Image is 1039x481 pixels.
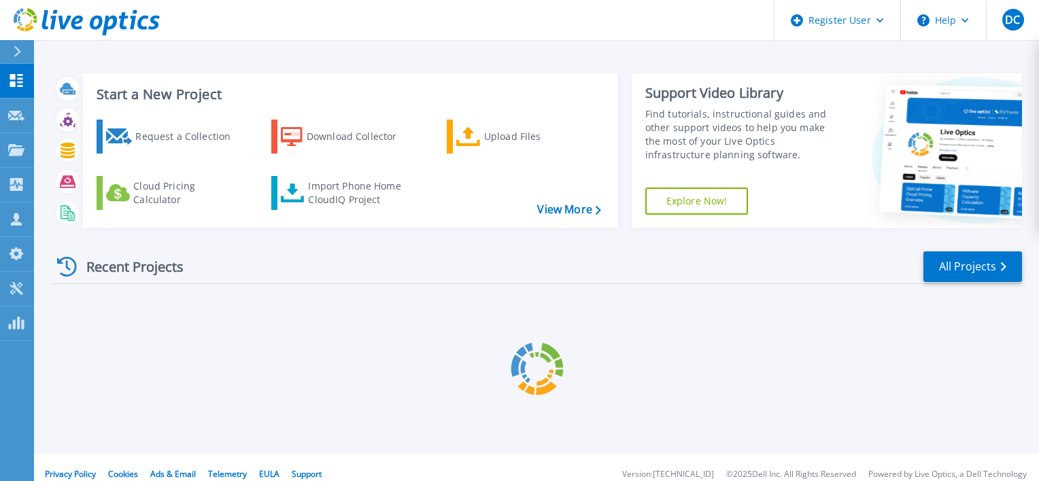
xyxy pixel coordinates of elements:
div: Support Video Library [645,84,841,102]
div: Recent Projects [52,250,202,283]
div: Cloud Pricing Calculator [133,179,242,207]
a: Ads & Email [150,468,196,480]
a: Telemetry [208,468,247,480]
a: Upload Files [447,120,598,154]
li: © 2025 Dell Inc. All Rights Reserved [726,470,856,479]
div: Download Collector [307,123,415,150]
a: View More [537,203,600,216]
div: Find tutorials, instructional guides and other support videos to help you make the most of your L... [645,107,841,162]
a: All Projects [923,251,1022,282]
a: Download Collector [271,120,423,154]
li: Powered by Live Optics, a Dell Technology [868,470,1027,479]
h3: Start a New Project [97,87,600,102]
div: Upload Files [484,123,593,150]
div: Import Phone Home CloudIQ Project [308,179,414,207]
a: Support [292,468,322,480]
a: EULA [259,468,279,480]
a: Explore Now! [645,188,749,215]
li: Version: [TECHNICAL_ID] [622,470,714,479]
a: Request a Collection [97,120,248,154]
a: Cloud Pricing Calculator [97,176,248,210]
span: DC [1005,14,1020,25]
a: Privacy Policy [45,468,96,480]
a: Cookies [108,468,138,480]
div: Request a Collection [135,123,244,150]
